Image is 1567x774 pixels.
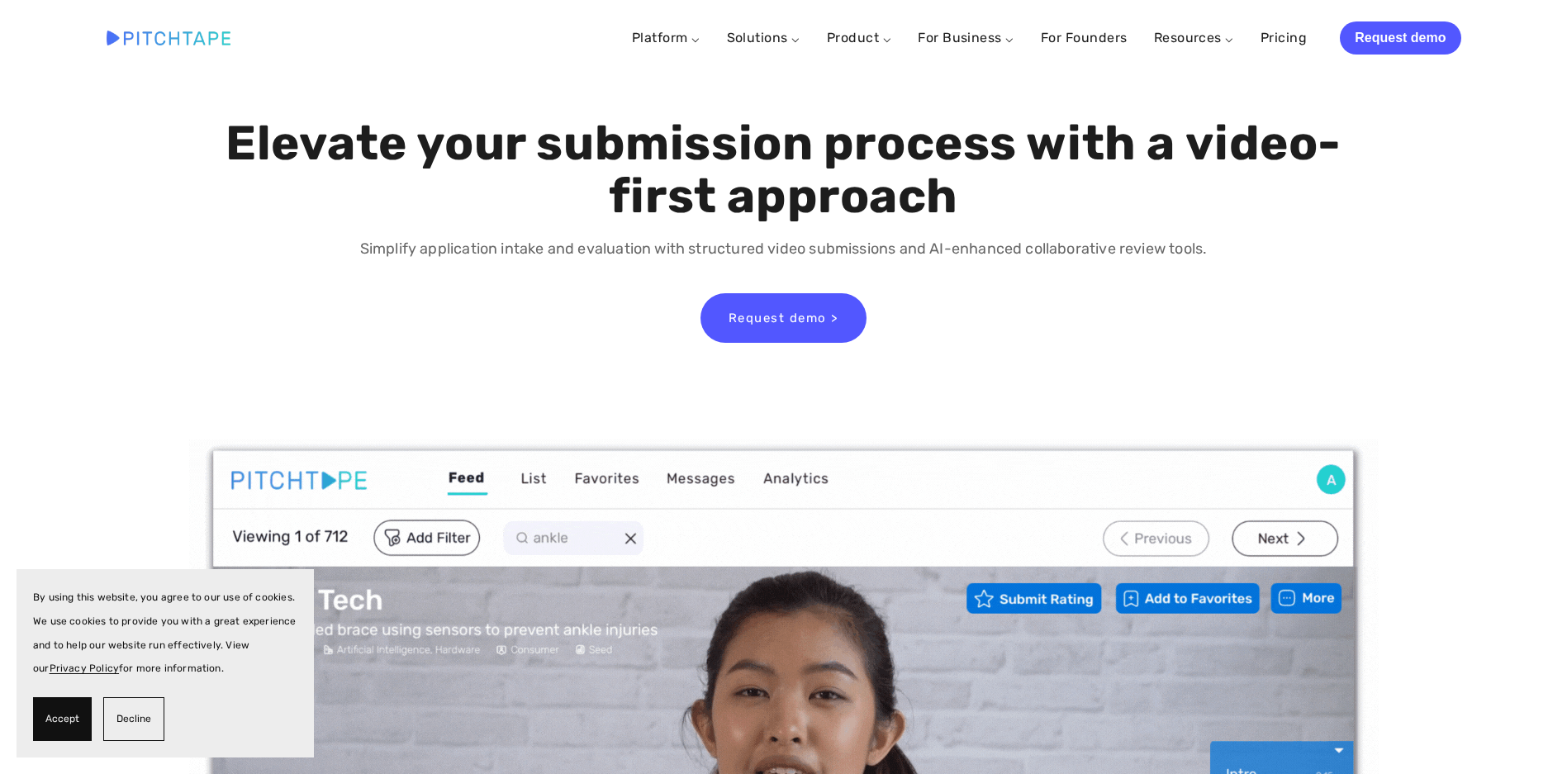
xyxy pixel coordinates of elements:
button: Accept [33,697,92,741]
a: Solutions ⌵ [727,30,800,45]
button: Decline [103,697,164,741]
a: Privacy Policy [50,662,120,674]
a: Platform ⌵ [632,30,700,45]
a: Resources ⌵ [1154,30,1234,45]
a: For Founders [1041,23,1128,53]
h1: Elevate your submission process with a video-first approach [221,117,1346,223]
span: Accept [45,707,79,731]
span: Decline [116,707,151,731]
p: Simplify application intake and evaluation with structured video submissions and AI-enhanced coll... [221,237,1346,261]
a: Request demo > [700,293,867,343]
img: Pitchtape | Video Submission Management Software [107,31,230,45]
a: Pricing [1261,23,1307,53]
p: By using this website, you agree to our use of cookies. We use cookies to provide you with a grea... [33,586,297,681]
a: For Business ⌵ [918,30,1014,45]
section: Cookie banner [17,569,314,757]
a: Product ⌵ [827,30,891,45]
a: Request demo [1340,21,1460,55]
